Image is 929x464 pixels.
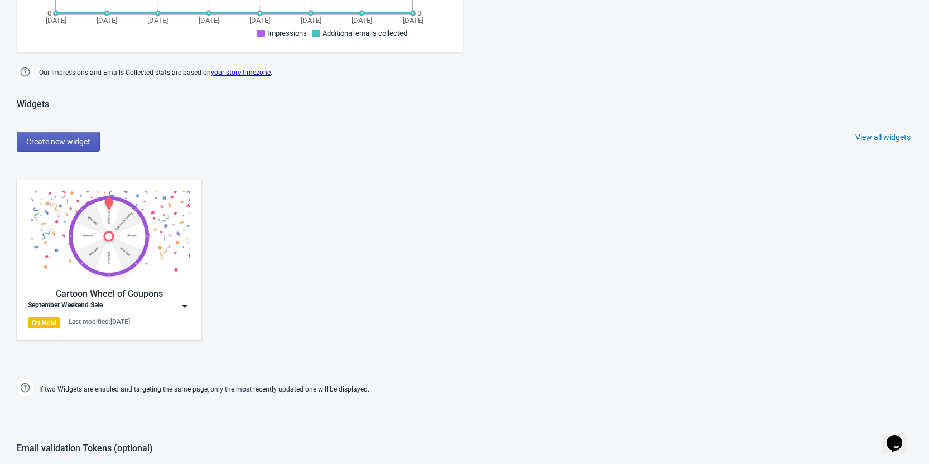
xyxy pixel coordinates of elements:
[403,16,423,25] tspan: [DATE]
[28,317,60,328] div: On Hold
[855,132,911,143] div: View all widgets
[28,301,103,312] div: September Weekend Sale
[26,137,90,146] span: Create new widget
[199,16,219,25] tspan: [DATE]
[17,64,33,80] img: help.png
[249,16,270,25] tspan: [DATE]
[39,64,272,82] span: Our Impressions and Emails Collected stats are based on .
[28,287,190,301] div: Cartoon Wheel of Coupons
[179,301,190,312] img: dropdown.png
[69,317,130,326] div: Last modified: [DATE]
[267,29,307,37] span: Impressions
[39,380,369,399] span: If two Widgets are enabled and targeting the same page, only the most recently updated one will b...
[211,69,271,76] a: your store timezone
[17,132,100,152] button: Create new widget
[46,16,66,25] tspan: [DATE]
[352,16,372,25] tspan: [DATE]
[147,16,168,25] tspan: [DATE]
[417,9,421,17] tspan: 0
[97,16,117,25] tspan: [DATE]
[882,419,918,453] iframe: chat widget
[28,191,190,282] img: cartoon_game.jpg
[322,29,407,37] span: Additional emails collected
[17,379,33,396] img: help.png
[301,16,321,25] tspan: [DATE]
[47,9,51,17] tspan: 0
